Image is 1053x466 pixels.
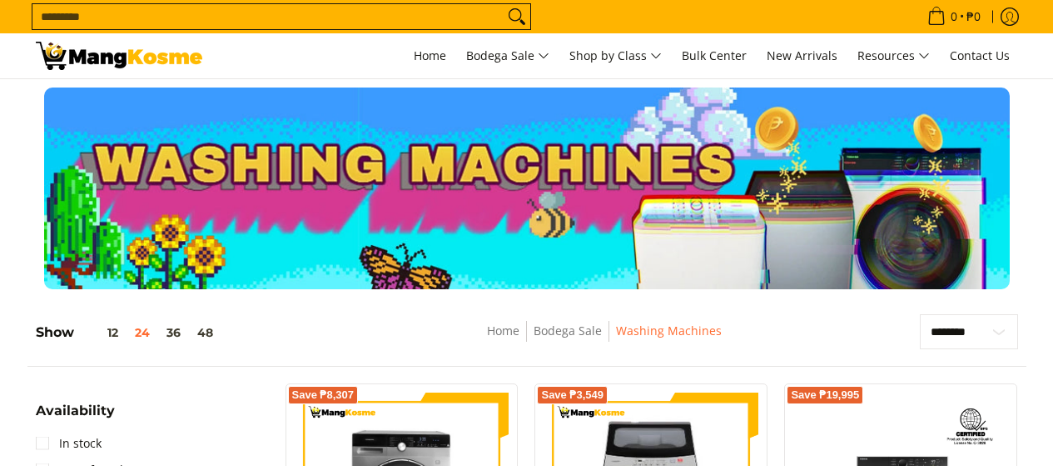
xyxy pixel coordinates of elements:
span: 0 [948,11,960,23]
button: 12 [74,326,127,339]
a: In stock [36,430,102,457]
a: Bodega Sale [534,323,602,338]
span: Contact Us [950,48,1010,63]
a: Resources [849,33,938,78]
span: Resources [857,46,930,67]
nav: Main Menu [219,33,1018,78]
span: New Arrivals [767,48,837,63]
summary: Open [36,404,115,430]
span: • [922,8,986,26]
a: Bulk Center [673,33,755,78]
span: Bodega Sale [466,46,549,67]
button: Search [504,4,530,29]
a: Home [405,33,454,78]
button: 36 [158,326,189,339]
a: Contact Us [941,33,1018,78]
img: Washing Machines l Mang Kosme: Home Appliances Warehouse Sale Partner [36,42,202,70]
span: Save ₱3,549 [541,390,603,400]
span: Availability [36,404,115,418]
a: Washing Machines [616,323,722,338]
button: 24 [127,326,158,339]
a: Home [487,323,519,338]
a: Bodega Sale [458,33,558,78]
a: New Arrivals [758,33,846,78]
span: Bulk Center [682,48,747,63]
span: Save ₱19,995 [791,390,859,400]
nav: Breadcrumbs [365,321,842,358]
span: Home [414,48,446,63]
span: Save ₱8,307 [292,390,355,400]
a: Shop by Class [561,33,670,78]
span: ₱0 [964,11,983,23]
h5: Show [36,324,221,341]
span: Shop by Class [569,46,662,67]
button: 48 [189,326,221,339]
